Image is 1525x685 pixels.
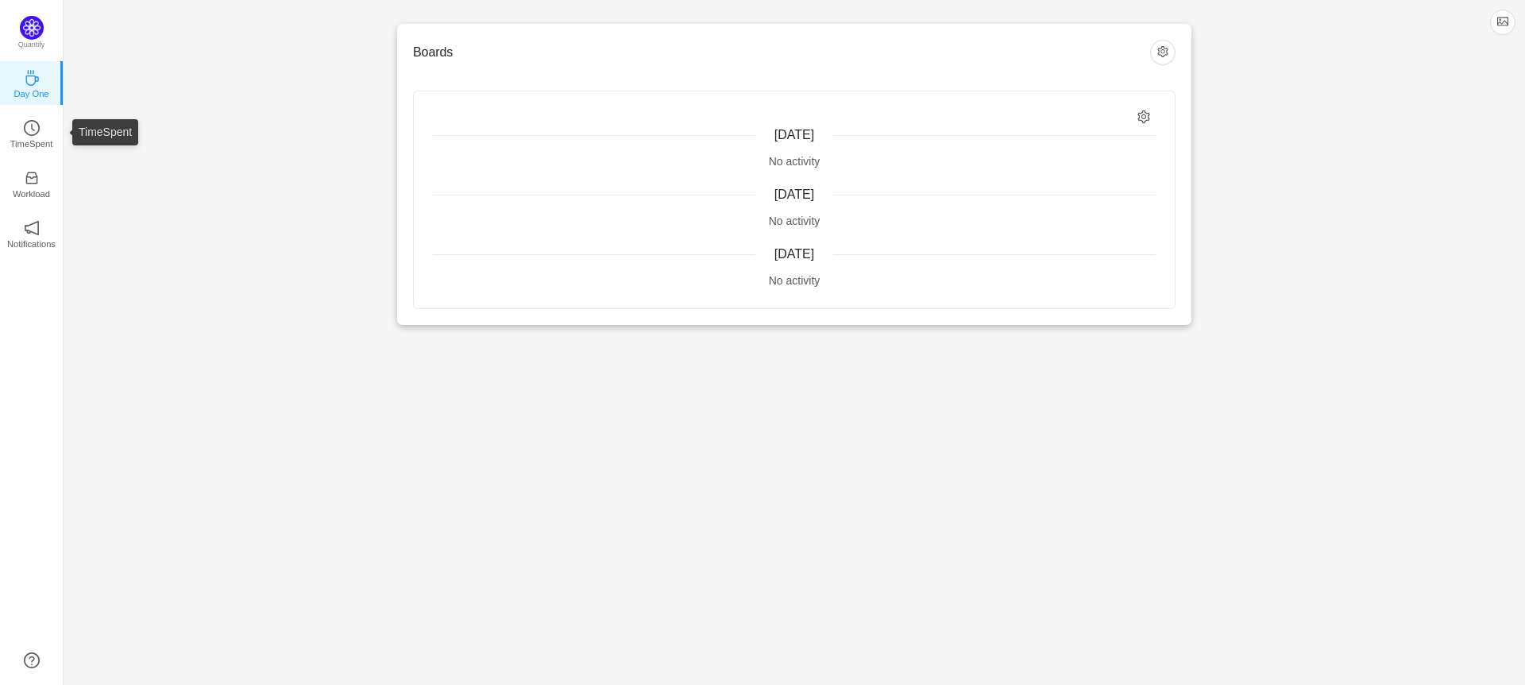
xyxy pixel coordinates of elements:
[24,75,40,91] a: icon: coffeeDay One
[20,16,44,40] img: Quantify
[774,247,814,261] span: [DATE]
[24,70,40,86] i: icon: coffee
[13,187,50,201] p: Workload
[1490,10,1515,35] button: icon: picture
[413,45,1150,60] h3: Boards
[433,153,1156,170] div: No activity
[1137,110,1151,124] i: icon: setting
[24,170,40,186] i: icon: inbox
[433,273,1156,289] div: No activity
[24,120,40,136] i: icon: clock-circle
[774,128,814,141] span: [DATE]
[24,125,40,141] a: icon: clock-circleTimeSpent
[1150,40,1176,65] button: icon: setting
[10,137,53,151] p: TimeSpent
[18,40,45,51] p: Quantify
[24,175,40,191] a: icon: inboxWorkload
[14,87,48,101] p: Day One
[24,225,40,241] a: icon: notificationNotifications
[433,213,1156,230] div: No activity
[24,220,40,236] i: icon: notification
[24,652,40,668] a: icon: question-circle
[774,188,814,201] span: [DATE]
[7,237,56,251] p: Notifications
